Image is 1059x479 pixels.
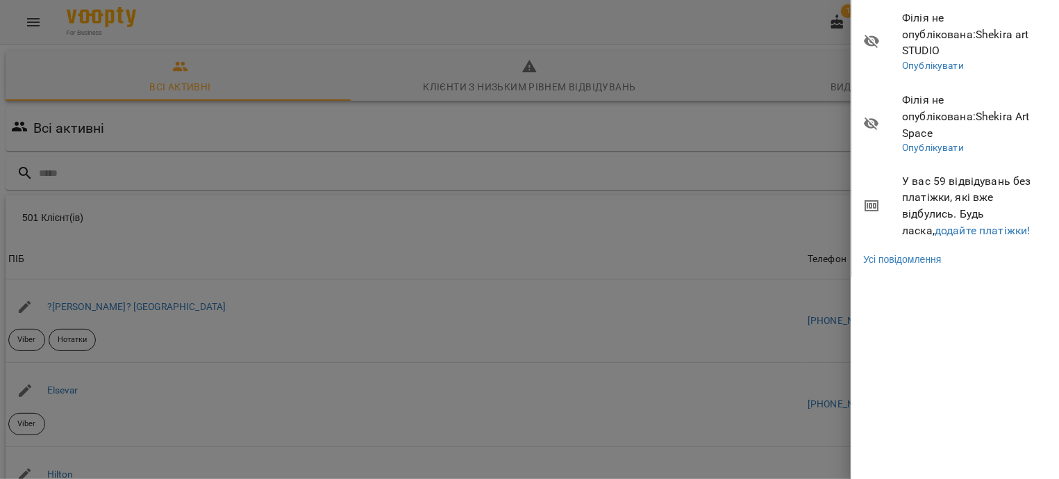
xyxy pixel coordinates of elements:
[863,252,941,266] a: Усі повідомлення
[902,173,1049,238] span: У вас 59 відвідувань без платіжки, які вже відбулись. Будь ласка,
[902,10,1049,59] span: Філія не опублікована : Shekira art STUDIO
[902,60,964,71] a: Опублікувати
[935,224,1031,237] a: додайте платіжки!
[902,142,964,153] a: Опублікувати
[902,92,1049,141] span: Філія не опублікована : Shekira Art Space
